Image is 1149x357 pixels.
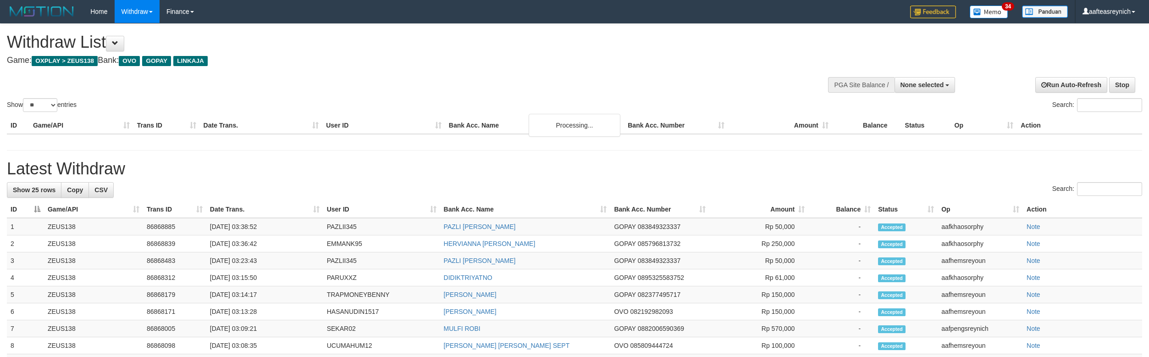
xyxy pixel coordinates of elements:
th: Trans ID [133,117,200,134]
th: Trans ID: activate to sort column ascending [143,201,206,218]
th: Game/API [29,117,133,134]
span: Copy 085796813732 to clipboard [638,240,680,247]
td: ZEUS138 [44,286,143,303]
td: - [808,218,874,235]
span: OVO [614,308,628,315]
td: 1 [7,218,44,235]
img: Feedback.jpg [910,6,956,18]
span: Accepted [878,291,906,299]
a: Note [1027,274,1040,281]
span: Copy 0882006590369 to clipboard [638,325,684,332]
td: [DATE] 03:14:17 [206,286,323,303]
td: [DATE] 03:36:42 [206,235,323,252]
label: Search: [1052,182,1142,196]
span: OVO [614,342,628,349]
span: GOPAY [614,274,635,281]
td: 86868885 [143,218,206,235]
span: Copy 0895325583752 to clipboard [638,274,684,281]
th: Date Trans.: activate to sort column ascending [206,201,323,218]
h1: Withdraw List [7,33,757,51]
a: PAZLI [PERSON_NAME] [444,257,516,264]
img: MOTION_logo.png [7,5,77,18]
td: aafkhaosorphy [938,235,1023,252]
td: [DATE] 03:15:50 [206,269,323,286]
td: - [808,303,874,320]
td: UCUMAHUM12 [323,337,440,354]
th: Bank Acc. Name: activate to sort column ascending [440,201,611,218]
a: MULFI ROBI [444,325,481,332]
a: Note [1027,257,1040,264]
a: Note [1027,308,1040,315]
td: Rp 50,000 [709,218,808,235]
a: DIDIKTRIYATNO [444,274,492,281]
span: GOPAY [614,325,635,332]
h4: Game: Bank: [7,56,757,65]
span: Accepted [878,223,906,231]
a: [PERSON_NAME] [444,308,497,315]
h1: Latest Withdraw [7,160,1142,178]
span: GOPAY [614,240,635,247]
span: Copy 083849323337 to clipboard [638,223,680,230]
span: OXPLAY > ZEUS138 [32,56,98,66]
td: ZEUS138 [44,303,143,320]
a: Show 25 rows [7,182,61,198]
a: [PERSON_NAME] [PERSON_NAME] SEPT [444,342,570,349]
th: Bank Acc. Number: activate to sort column ascending [610,201,709,218]
th: User ID [322,117,445,134]
td: - [808,269,874,286]
td: TRAPMONEYBENNY [323,286,440,303]
td: 86868171 [143,303,206,320]
td: aafhemsreyoun [938,337,1023,354]
td: PAZLII345 [323,218,440,235]
td: 8 [7,337,44,354]
td: ZEUS138 [44,252,143,269]
td: PAZLII345 [323,252,440,269]
span: GOPAY [614,291,635,298]
span: GOPAY [614,257,635,264]
button: None selected [895,77,956,93]
th: Action [1023,201,1142,218]
td: Rp 250,000 [709,235,808,252]
td: 86868098 [143,337,206,354]
span: Accepted [878,274,906,282]
td: - [808,235,874,252]
img: Button%20Memo.svg [970,6,1008,18]
td: - [808,337,874,354]
td: 5 [7,286,44,303]
a: HERVIANNA [PERSON_NAME] [444,240,536,247]
td: - [808,252,874,269]
th: Status [901,117,951,134]
td: Rp 150,000 [709,303,808,320]
td: aafhemsreyoun [938,303,1023,320]
th: Bank Acc. Name [445,117,624,134]
span: Accepted [878,308,906,316]
td: aafpengsreynich [938,320,1023,337]
td: HASANUDIN1517 [323,303,440,320]
th: Op: activate to sort column ascending [938,201,1023,218]
a: Note [1027,223,1040,230]
a: Note [1027,291,1040,298]
td: ZEUS138 [44,269,143,286]
td: [DATE] 03:23:43 [206,252,323,269]
td: 6 [7,303,44,320]
th: Action [1017,117,1142,134]
td: ZEUS138 [44,218,143,235]
td: - [808,320,874,337]
a: Note [1027,342,1040,349]
label: Show entries [7,98,77,112]
span: Copy 082192982093 to clipboard [630,308,673,315]
td: 2 [7,235,44,252]
td: ZEUS138 [44,320,143,337]
td: 86868483 [143,252,206,269]
td: ZEUS138 [44,337,143,354]
div: Processing... [529,114,620,137]
th: Amount [728,117,832,134]
th: Amount: activate to sort column ascending [709,201,808,218]
td: 86868312 [143,269,206,286]
a: Note [1027,240,1040,247]
th: Bank Acc. Number [624,117,728,134]
a: CSV [88,182,114,198]
td: EMMANK95 [323,235,440,252]
div: PGA Site Balance / [828,77,894,93]
td: [DATE] 03:38:52 [206,218,323,235]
